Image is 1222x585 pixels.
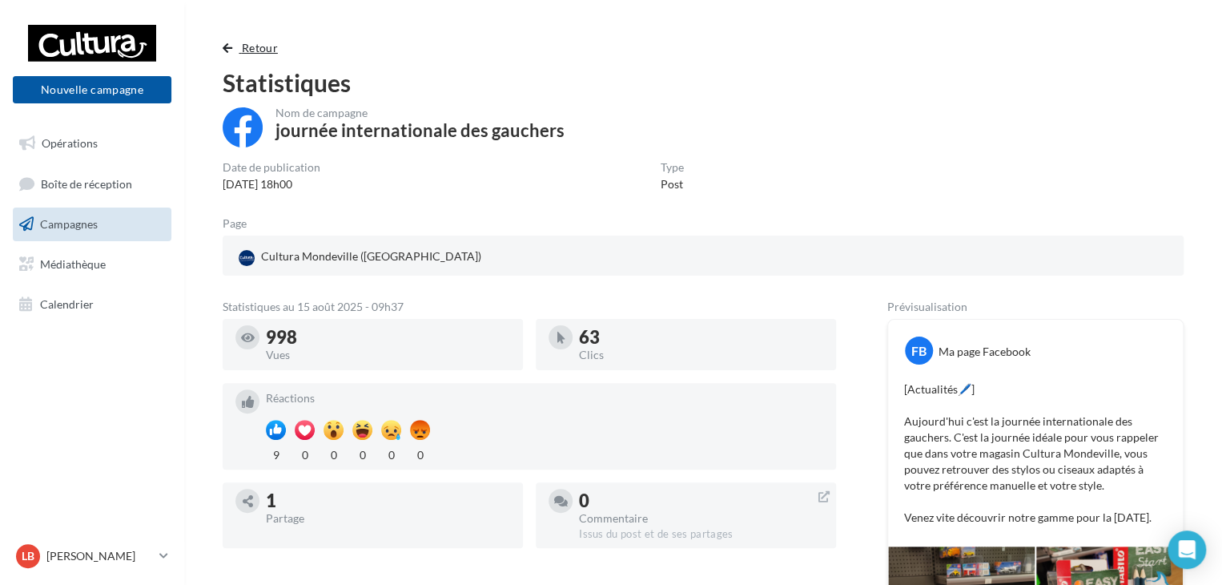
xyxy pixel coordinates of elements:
[266,393,823,404] div: Réactions
[41,176,132,190] span: Boîte de réception
[887,301,1184,313] div: Prévisualisation
[579,513,823,524] div: Commentaire
[40,257,106,271] span: Médiathèque
[40,217,98,231] span: Campagnes
[235,245,484,269] div: Cultura Mondeville ([GEOGRAPHIC_DATA])
[223,301,836,313] div: Statistiques au 15 août 2025 - 09h37
[242,41,278,54] span: Retour
[46,548,153,564] p: [PERSON_NAME]
[223,176,320,192] div: [DATE] 18h00
[266,513,510,524] div: Partage
[579,329,823,346] div: 63
[661,162,684,173] div: Type
[381,444,401,463] div: 0
[223,71,1184,95] div: Statistiques
[275,122,565,139] div: journée internationale des gauchers
[410,444,430,463] div: 0
[266,444,286,463] div: 9
[10,127,175,160] a: Opérations
[1168,531,1206,569] div: Open Intercom Messenger
[324,444,344,463] div: 0
[22,548,34,564] span: LB
[904,381,1167,526] p: [Actualités🖊️] Aujourd'hui c'est la journée internationale des gauchers. C'est la journée idéale ...
[42,136,98,150] span: Opérations
[275,107,565,119] div: Nom de campagne
[13,76,171,103] button: Nouvelle campagne
[579,349,823,361] div: Clics
[10,167,175,201] a: Boîte de réception
[579,492,823,510] div: 0
[223,218,259,229] div: Page
[266,329,510,346] div: 998
[661,176,684,192] div: Post
[939,344,1031,360] div: Ma page Facebook
[295,444,315,463] div: 0
[235,245,547,269] a: Cultura Mondeville ([GEOGRAPHIC_DATA])
[10,288,175,321] a: Calendrier
[266,349,510,361] div: Vues
[40,297,94,310] span: Calendrier
[905,337,933,365] div: FB
[579,527,823,542] div: Issus du post et de ses partages
[223,38,284,58] button: Retour
[13,541,171,571] a: LB [PERSON_NAME]
[266,492,510,510] div: 1
[223,162,320,173] div: Date de publication
[352,444,372,463] div: 0
[10,248,175,281] a: Médiathèque
[10,208,175,241] a: Campagnes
